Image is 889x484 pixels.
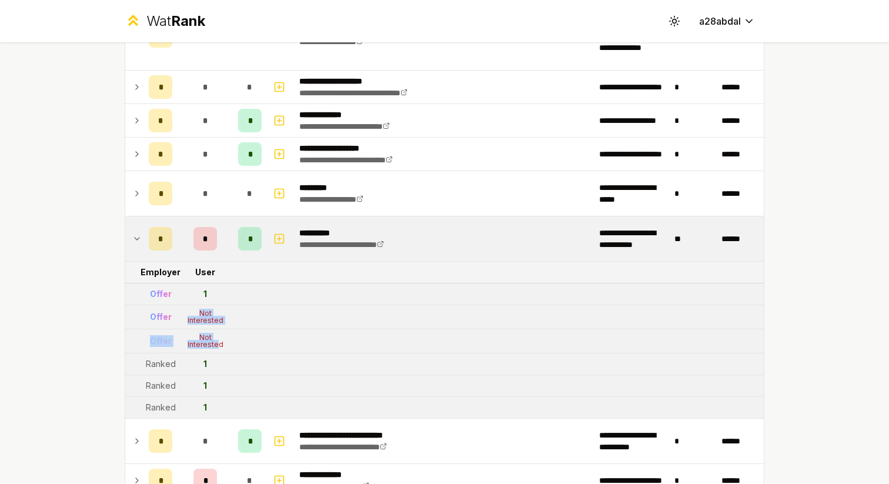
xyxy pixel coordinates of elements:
div: 1 [203,358,207,370]
div: Offer [150,311,172,323]
div: Offer [150,288,172,300]
div: 1 [203,402,207,413]
a: WatRank [125,12,205,31]
div: Ranked [146,380,176,392]
div: Ranked [146,358,176,370]
div: Ranked [146,402,176,413]
div: Not Interested [182,334,229,348]
div: Wat [146,12,205,31]
span: a28abdal [699,14,741,28]
div: Not Interested [182,310,229,324]
div: 1 [203,288,207,300]
button: a28abdal [690,11,764,32]
td: Employer [144,262,177,283]
td: User [177,262,233,283]
div: Offer [150,335,172,347]
div: 1 [203,380,207,392]
span: Rank [171,12,205,29]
